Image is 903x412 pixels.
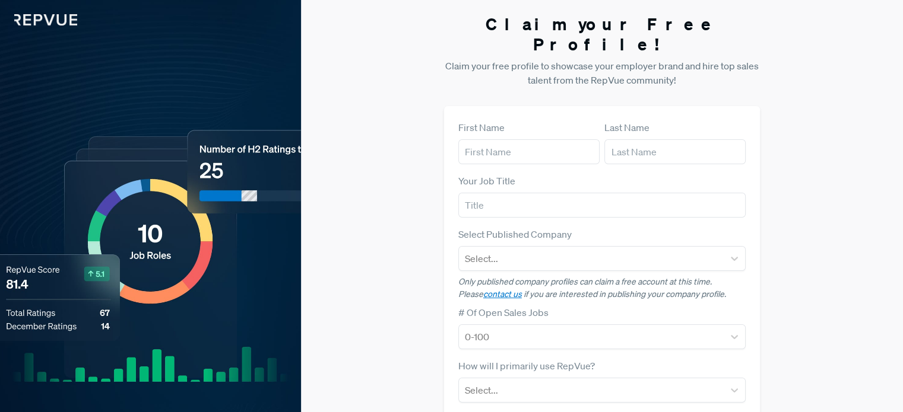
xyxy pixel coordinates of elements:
[458,120,505,135] label: First Name
[458,276,746,301] p: Only published company profiles can claim a free account at this time. Please if you are interest...
[444,59,760,87] p: Claim your free profile to showcase your employer brand and hire top sales talent from the RepVue...
[444,14,760,54] h3: Claim your Free Profile!
[458,305,549,320] label: # Of Open Sales Jobs
[458,139,600,164] input: First Name
[458,174,515,188] label: Your Job Title
[458,359,595,373] label: How will I primarily use RepVue?
[458,193,746,218] input: Title
[483,289,522,299] a: contact us
[604,139,746,164] input: Last Name
[458,227,572,241] label: Select Published Company
[604,120,649,135] label: Last Name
